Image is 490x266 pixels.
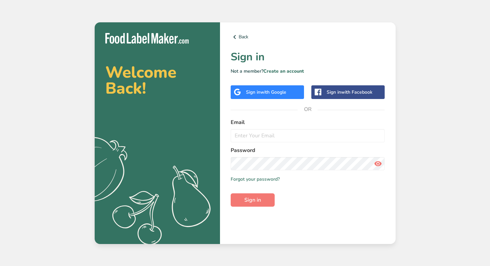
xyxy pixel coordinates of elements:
span: OR [298,99,318,119]
div: Sign in [246,89,286,96]
input: Enter Your Email [231,129,385,142]
button: Sign in [231,193,275,207]
p: Not a member? [231,68,385,75]
img: Food Label Maker [105,33,189,44]
h2: Welcome Back! [105,64,209,96]
label: Password [231,146,385,154]
span: with Facebook [341,89,372,95]
div: Sign in [327,89,372,96]
span: Sign in [244,196,261,204]
a: Create an account [263,68,304,74]
span: with Google [260,89,286,95]
h1: Sign in [231,49,385,65]
a: Forgot your password? [231,176,280,183]
a: Back [231,33,385,41]
label: Email [231,118,385,126]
